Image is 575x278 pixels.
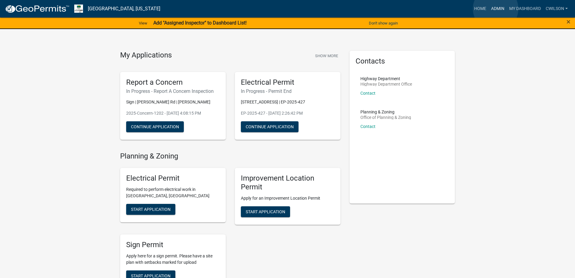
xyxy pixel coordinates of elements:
[126,110,220,116] p: 2025-Concern-1202 - [DATE] 4:08:15 PM
[126,121,184,132] button: Continue Application
[126,204,175,215] button: Start Application
[366,18,400,28] button: Don't show again
[360,82,412,86] p: Highway Department Office
[360,115,411,119] p: Office of Planning & Zoning
[120,51,172,60] h4: My Applications
[241,195,334,201] p: Apply for an Improvement Location Permit
[136,18,150,28] a: View
[241,206,290,217] button: Start Application
[472,3,489,15] a: Home
[126,186,220,199] p: Required to perform electrical work in [GEOGRAPHIC_DATA], [GEOGRAPHIC_DATA]
[360,91,375,96] a: Contact
[241,174,334,191] h5: Improvement Location Permit
[313,51,340,61] button: Show More
[241,99,334,105] p: [STREET_ADDRESS] | EP-2025-427
[507,3,543,15] a: My Dashboard
[241,78,334,87] h5: Electrical Permit
[126,88,220,94] h6: In Progress - Report A Concern Inspection
[567,18,570,25] button: Close
[241,110,334,116] p: EP-2025-427 - [DATE] 2:26:42 PM
[126,240,220,249] h5: Sign Permit
[131,273,171,278] span: Start Application
[131,207,171,212] span: Start Application
[153,20,247,26] strong: Add "Assigned Inspector" to Dashboard List!
[74,5,83,13] img: Morgan County, Indiana
[360,124,375,129] a: Contact
[360,77,412,81] p: Highway Department
[246,209,285,214] span: Start Application
[126,78,220,87] h5: Report a Concern
[88,4,160,14] a: [GEOGRAPHIC_DATA], [US_STATE]
[360,110,411,114] p: Planning & Zoning
[126,99,220,105] p: Sign | [PERSON_NAME] Rd | [PERSON_NAME]
[241,121,299,132] button: Continue Application
[126,174,220,183] h5: Electrical Permit
[241,88,334,94] h6: In Progress - Permit End
[126,253,220,266] p: Apply here for a sign permit. Please have a site plan with setbacks marked for upload
[120,152,340,161] h4: Planning & Zoning
[543,3,570,15] a: cwilson
[489,3,507,15] a: Admin
[356,57,449,66] h5: Contacts
[567,18,570,26] span: ×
